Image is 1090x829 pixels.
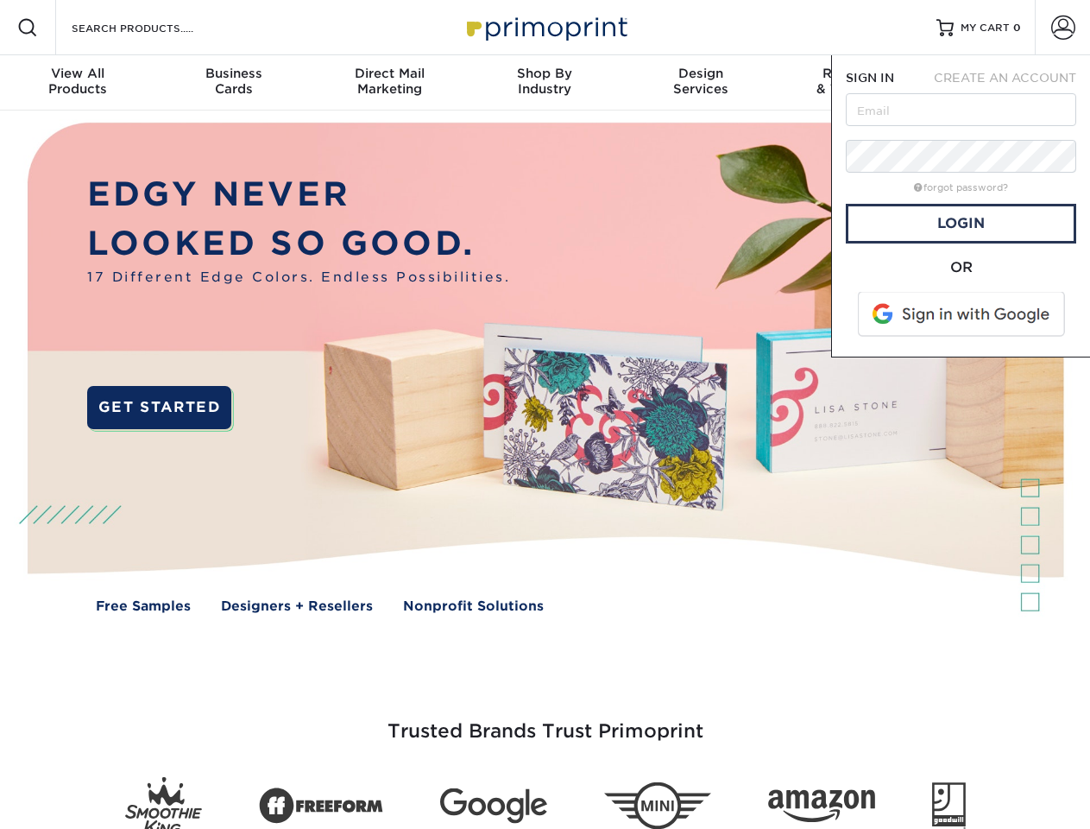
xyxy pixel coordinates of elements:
a: Direct MailMarketing [312,55,467,111]
a: Designers + Resellers [221,597,373,617]
span: 0 [1013,22,1021,34]
div: & Templates [778,66,934,97]
a: Free Samples [96,597,191,617]
h3: Trusted Brands Trust Primoprint [41,679,1050,763]
a: DesignServices [623,55,778,111]
img: Amazon [768,790,875,823]
div: Marketing [312,66,467,97]
span: Resources [778,66,934,81]
img: Primoprint [459,9,632,46]
a: Login [846,204,1076,244]
a: BusinessCards [155,55,311,111]
img: Google [440,788,547,824]
span: Business [155,66,311,81]
a: Resources& Templates [778,55,934,111]
a: Shop ByIndustry [467,55,622,111]
p: EDGY NEVER [87,170,510,219]
div: Industry [467,66,622,97]
span: Shop By [467,66,622,81]
img: Goodwill [932,782,966,829]
iframe: Google Customer Reviews [4,776,147,823]
span: CREATE AN ACCOUNT [934,71,1076,85]
div: Services [623,66,778,97]
div: Cards [155,66,311,97]
span: SIGN IN [846,71,894,85]
span: Design [623,66,778,81]
input: Email [846,93,1076,126]
a: forgot password? [914,182,1008,193]
input: SEARCH PRODUCTS..... [70,17,238,38]
span: Direct Mail [312,66,467,81]
div: OR [846,257,1076,278]
span: MY CART [961,21,1010,35]
a: GET STARTED [87,386,231,429]
span: 17 Different Edge Colors. Endless Possibilities. [87,268,510,288]
p: LOOKED SO GOOD. [87,219,510,269]
a: Nonprofit Solutions [403,597,544,617]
